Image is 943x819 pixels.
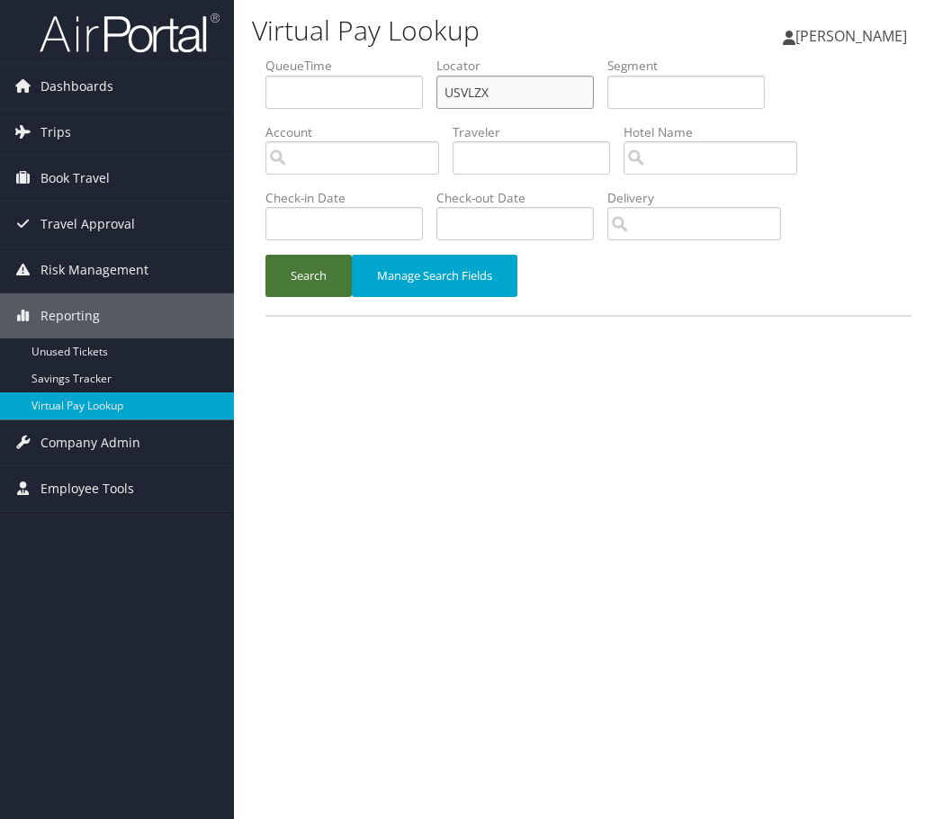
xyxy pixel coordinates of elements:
span: Book Travel [40,156,110,201]
span: Travel Approval [40,202,135,247]
label: Segment [607,57,778,75]
span: Reporting [40,293,100,338]
span: Company Admin [40,420,140,465]
img: airportal-logo.png [40,12,220,54]
label: Hotel Name [624,123,811,141]
h1: Virtual Pay Lookup [252,12,701,49]
label: Check-out Date [436,189,607,207]
span: Risk Management [40,247,148,292]
label: Check-in Date [265,189,436,207]
a: [PERSON_NAME] [783,9,925,63]
button: Search [265,255,352,297]
span: Employee Tools [40,466,134,511]
label: Traveler [453,123,624,141]
label: Delivery [607,189,795,207]
span: Dashboards [40,64,113,109]
button: Manage Search Fields [352,255,517,297]
span: [PERSON_NAME] [795,26,907,46]
label: Locator [436,57,607,75]
label: QueueTime [265,57,436,75]
label: Account [265,123,453,141]
span: Trips [40,110,71,155]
